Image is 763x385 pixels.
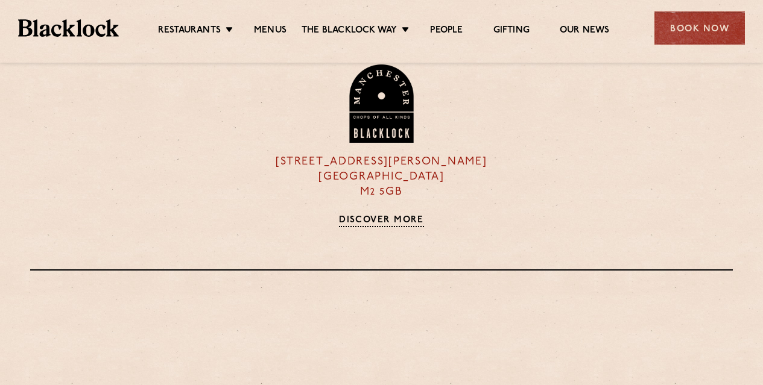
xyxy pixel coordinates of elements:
[654,11,745,45] div: Book Now
[302,25,397,38] a: The Blacklock Way
[493,25,530,38] a: Gifting
[430,25,463,38] a: People
[254,25,287,38] a: Menus
[560,25,610,38] a: Our News
[347,64,416,143] img: BL_Manchester_Logo-bleed.png
[158,25,221,38] a: Restaurants
[18,19,119,36] img: BL_Textured_Logo-footer-cropped.svg
[339,215,424,227] a: Discover More
[270,155,492,200] p: [STREET_ADDRESS][PERSON_NAME] [GEOGRAPHIC_DATA] M2 5GB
